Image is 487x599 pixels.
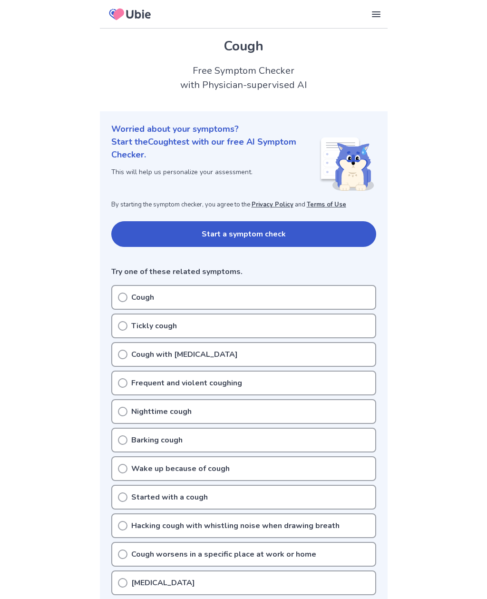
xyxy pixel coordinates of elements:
p: Wake up because of cough [131,463,230,474]
p: Hacking cough with whistling noise when drawing breath [131,520,340,531]
a: Privacy Policy [252,200,293,209]
p: Cough [131,292,154,303]
p: Started with a cough [131,491,208,503]
p: [MEDICAL_DATA] [131,577,195,589]
p: Start the Cough test with our free AI Symptom Checker. [111,136,319,161]
a: Terms of Use [307,200,346,209]
p: Worried about your symptoms? [111,123,376,136]
p: Nighttime cough [131,406,192,417]
button: Start a symptom check [111,221,376,247]
h1: Cough [111,36,376,56]
p: Frequent and violent coughing [131,377,242,389]
p: Cough worsens in a specific place at work or home [131,549,316,560]
p: Tickly cough [131,320,177,332]
p: Try one of these related symptoms. [111,266,376,277]
p: By starting the symptom checker, you agree to the and [111,200,376,210]
p: This will help us personalize your assessment. [111,167,319,177]
p: Cough with [MEDICAL_DATA] [131,349,238,360]
h2: Free Symptom Checker with Physician-supervised AI [100,64,388,92]
p: Barking cough [131,434,183,446]
img: Shiba [319,137,374,191]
